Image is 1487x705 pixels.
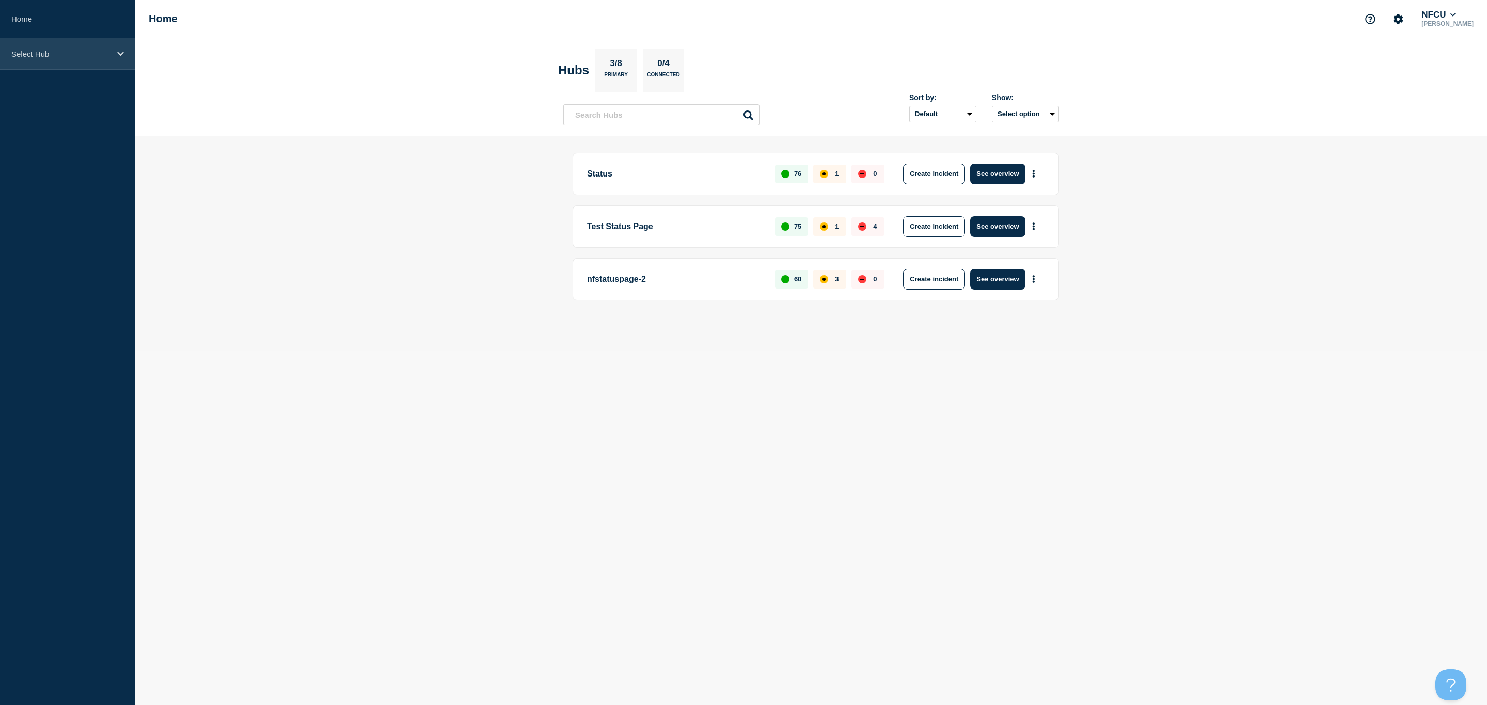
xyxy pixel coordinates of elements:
[149,13,178,25] h1: Home
[794,275,801,283] p: 60
[873,275,877,283] p: 0
[587,216,763,237] p: Test Status Page
[873,170,877,178] p: 0
[647,72,679,83] p: Connected
[903,216,965,237] button: Create incident
[820,275,828,283] div: affected
[781,222,789,231] div: up
[781,275,789,283] div: up
[1387,8,1409,30] button: Account settings
[903,164,965,184] button: Create incident
[1419,20,1476,27] p: [PERSON_NAME]
[970,216,1025,237] button: See overview
[654,58,674,72] p: 0/4
[604,72,628,83] p: Primary
[820,170,828,178] div: affected
[903,269,965,290] button: Create incident
[858,222,866,231] div: down
[794,170,801,178] p: 76
[1027,269,1040,289] button: More actions
[835,222,839,230] p: 1
[858,170,866,178] div: down
[873,222,877,230] p: 4
[992,106,1059,122] button: Select option
[1359,8,1381,30] button: Support
[1419,10,1458,20] button: NFCU
[781,170,789,178] div: up
[563,104,760,125] input: Search Hubs
[1027,217,1040,236] button: More actions
[992,93,1059,102] div: Show:
[909,93,976,102] div: Sort by:
[587,269,763,290] p: nfstatuspage-2
[587,164,763,184] p: Status
[1435,669,1466,700] iframe: Help Scout Beacon - Open
[970,164,1025,184] button: See overview
[606,58,626,72] p: 3/8
[1027,164,1040,183] button: More actions
[835,170,839,178] p: 1
[970,269,1025,290] button: See overview
[558,63,589,77] h2: Hubs
[794,222,801,230] p: 75
[820,222,828,231] div: affected
[11,50,110,58] p: Select Hub
[858,275,866,283] div: down
[835,275,839,283] p: 3
[909,106,976,122] select: Sort by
